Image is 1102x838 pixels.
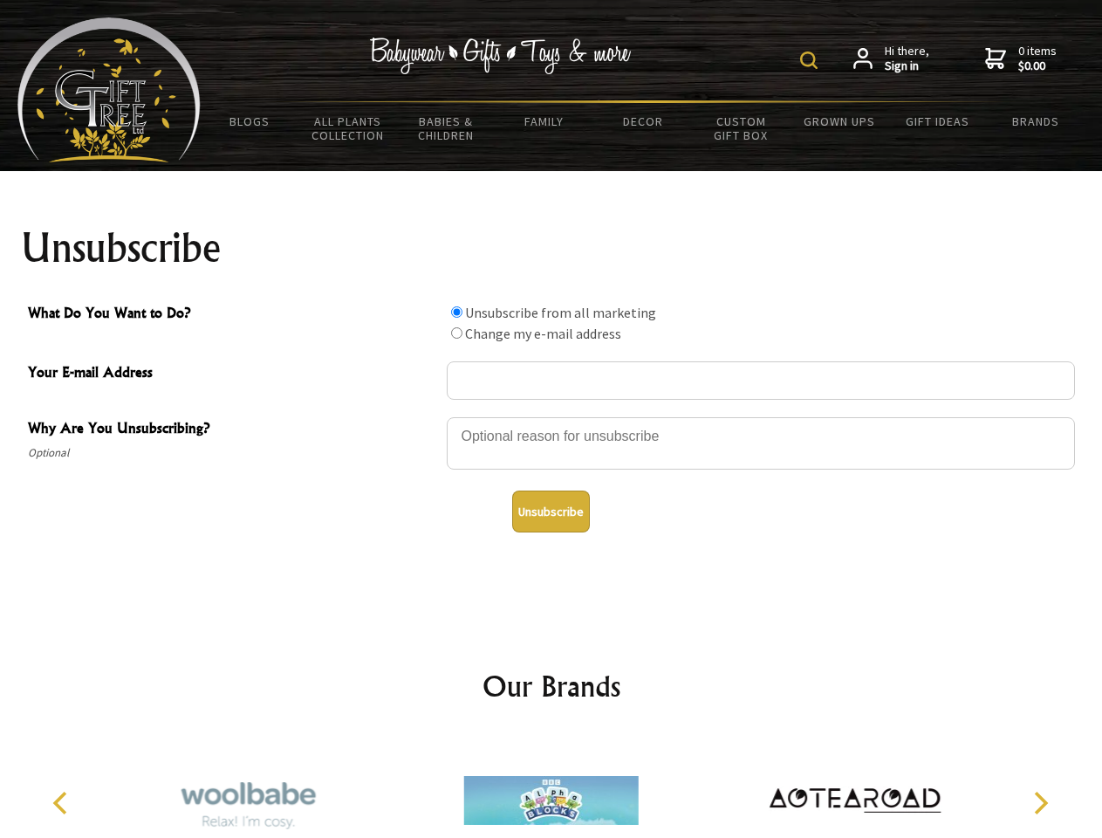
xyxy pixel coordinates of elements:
[28,361,438,387] span: Your E-mail Address
[451,306,462,318] input: What Do You Want to Do?
[465,304,656,321] label: Unsubscribe from all marketing
[496,103,594,140] a: Family
[593,103,692,140] a: Decor
[1021,784,1059,822] button: Next
[451,327,462,339] input: What Do You Want to Do?
[397,103,496,154] a: Babies & Children
[201,103,299,140] a: BLOGS
[987,103,1085,140] a: Brands
[800,52,818,69] img: product search
[790,103,888,140] a: Grown Ups
[1018,43,1057,74] span: 0 items
[885,58,929,74] strong: Sign in
[447,417,1075,470] textarea: Why Are You Unsubscribing?
[1018,58,1057,74] strong: $0.00
[447,361,1075,400] input: Your E-mail Address
[985,44,1057,74] a: 0 items$0.00
[44,784,82,822] button: Previous
[512,491,590,532] button: Unsubscribe
[888,103,987,140] a: Gift Ideas
[853,44,929,74] a: Hi there,Sign in
[28,417,438,443] span: Why Are You Unsubscribing?
[370,38,632,74] img: Babywear - Gifts - Toys & more
[299,103,398,154] a: All Plants Collection
[28,443,438,464] span: Optional
[465,325,621,342] label: Change my e-mail address
[21,227,1082,269] h1: Unsubscribe
[17,17,201,162] img: Babyware - Gifts - Toys and more...
[885,44,929,74] span: Hi there,
[28,302,438,327] span: What Do You Want to Do?
[692,103,791,154] a: Custom Gift Box
[35,665,1068,707] h2: Our Brands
